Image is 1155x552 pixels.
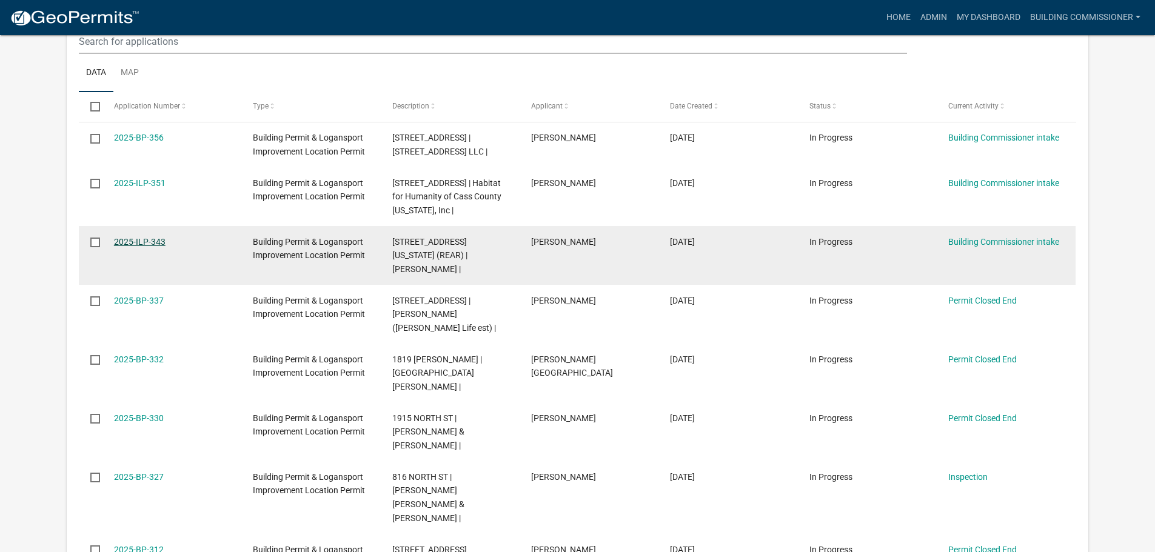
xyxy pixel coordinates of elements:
span: Building Permit & Logansport Improvement Location Permit [253,296,365,319]
a: 2025-BP-327 [114,472,164,482]
a: Home [882,6,916,29]
a: Permit Closed End [948,354,1017,364]
span: Type [253,102,269,110]
datatable-header-cell: Description [380,92,519,121]
span: Pablo A Valencia [531,354,613,378]
a: Map [113,54,146,93]
a: My Dashboard [952,6,1025,29]
span: In Progress [809,354,852,364]
a: Data [79,54,113,93]
span: 09/03/2025 [670,472,695,482]
a: 2025-ILP-343 [114,237,166,247]
span: Irma Herrera [531,413,596,423]
span: 3900 E MARKET ST | 3900 E Market St LLC | [392,133,487,156]
span: In Progress [809,413,852,423]
span: Status [809,102,831,110]
span: 09/10/2025 [670,296,695,305]
datatable-header-cell: Current Activity [937,92,1076,121]
datatable-header-cell: Applicant [520,92,658,121]
span: 09/09/2025 [670,354,695,364]
span: manuel sebastian anaya [531,472,596,482]
a: Building Commissioner intake [948,237,1059,247]
a: 2025-BP-330 [114,413,164,423]
span: 09/15/2025 [670,237,695,247]
span: Description [392,102,429,110]
a: 2025-BP-337 [114,296,164,305]
span: 1428 MICHIGAN AVE (REAR) | Anderson, Michael A | [392,237,467,274]
span: Current Activity [948,102,999,110]
span: In Progress [809,472,852,482]
a: Building Commissioner intake [948,178,1059,188]
span: Application Number [114,102,180,110]
datatable-header-cell: Type [241,92,380,121]
a: 2025-ILP-351 [114,178,166,188]
span: Building Permit & Logansport Improvement Location Permit [253,354,365,378]
span: In Progress [809,237,852,247]
span: Building Permit & Logansport Improvement Location Permit [253,472,365,496]
span: 09/22/2025 [670,178,695,188]
span: MICHAEL ANDERSON [531,237,596,247]
span: Building Permit & Logansport Improvement Location Permit [253,178,365,202]
span: 1915 NORTH ST | Herrera, Joel & Irma | [392,413,464,451]
a: Permit Closed End [948,413,1017,423]
a: Building Commissioner intake [948,133,1059,142]
span: In Progress [809,296,852,305]
span: In Progress [809,178,852,188]
span: Date Created [670,102,712,110]
a: Inspection [948,472,988,482]
a: 2025-BP-356 [114,133,164,142]
datatable-header-cell: Date Created [658,92,797,121]
input: Search for applications [79,29,906,54]
a: Building Commissioner [1025,6,1145,29]
datatable-header-cell: Status [798,92,937,121]
datatable-header-cell: Application Number [102,92,241,121]
span: 805 19TH ST | Habitat for Humanity of Cass County Indiana, Inc | [392,178,501,216]
datatable-header-cell: Select [79,92,102,121]
span: Joe DiCosola [531,133,596,142]
a: 2025-BP-332 [114,354,164,364]
span: 09/23/2025 [670,133,695,142]
a: Permit Closed End [948,296,1017,305]
span: In Progress [809,133,852,142]
span: 816 NORTH ST | Perea, Manuel Sebastian Anaya & Gonzalez, Carina | [392,472,464,523]
a: Admin [916,6,952,29]
span: 25 E MIAMI AVE | Mc Intosh, Thomas E (Joan A Mc Intosh Life est) | [392,296,496,333]
span: Building Permit & Logansport Improvement Location Permit [253,237,365,261]
span: Applicant [531,102,563,110]
span: 1819 GEORGE ST | Valencia, Pablo A | [392,354,482,392]
span: Building Permit & Logansport Improvement Location Permit [253,133,365,156]
span: Ben Thompson [531,178,596,188]
span: Tom McIntosh [531,296,596,305]
span: 09/08/2025 [670,413,695,423]
span: Building Permit & Logansport Improvement Location Permit [253,413,365,437]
